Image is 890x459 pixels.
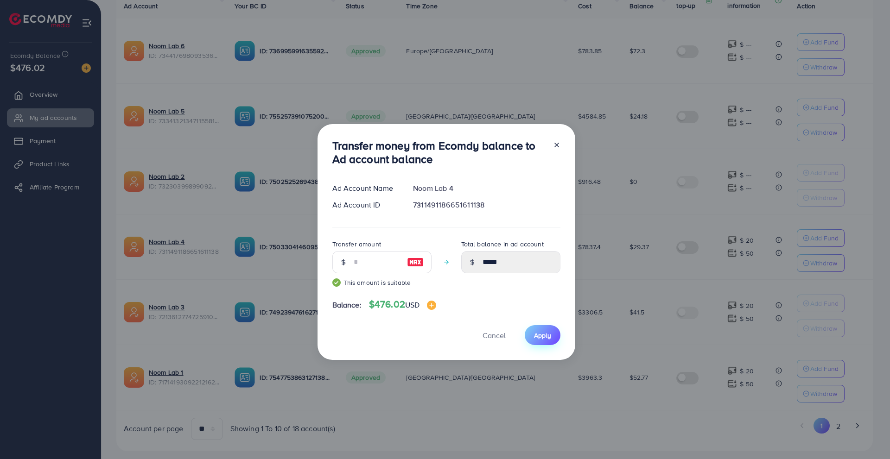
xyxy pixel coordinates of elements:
button: Apply [525,325,560,345]
span: USD [405,300,420,310]
h4: $476.02 [369,299,437,310]
h3: Transfer money from Ecomdy balance to Ad account balance [332,139,546,166]
img: image [427,301,436,310]
div: 7311491186651611138 [406,200,567,210]
img: guide [332,278,341,287]
label: Total balance in ad account [461,239,544,249]
span: Cancel [483,330,506,340]
small: This amount is suitable [332,278,432,287]
div: Noom Lab 4 [406,183,567,194]
div: Ad Account Name [325,183,406,194]
label: Transfer amount [332,239,381,249]
div: Ad Account ID [325,200,406,210]
img: image [407,257,424,268]
button: Cancel [471,325,517,345]
span: Apply [534,331,551,340]
iframe: Chat [851,417,883,452]
span: Balance: [332,300,362,310]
